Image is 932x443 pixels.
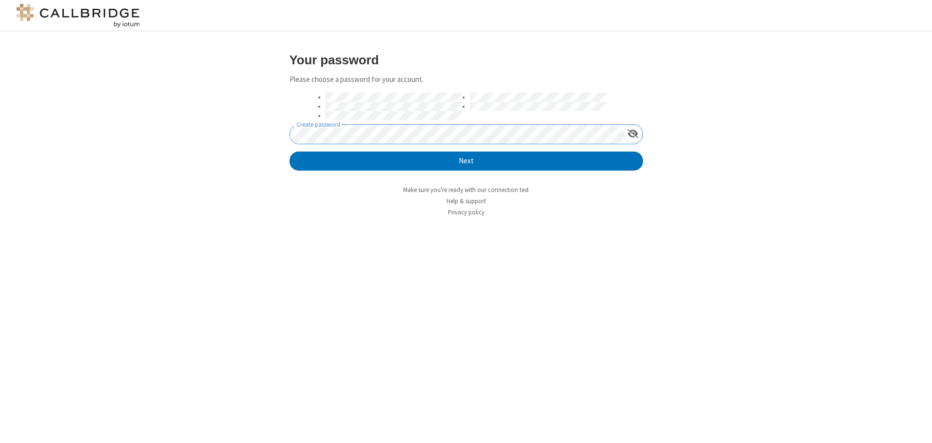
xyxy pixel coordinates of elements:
button: Next [290,152,643,171]
a: Privacy policy [448,208,485,216]
a: Help & support [447,197,486,205]
p: Please choose a password for your account. [290,74,643,85]
a: Make sure you're ready with our connection test [403,186,529,194]
img: logo@2x.png [15,4,141,27]
h3: Your password [290,53,643,67]
div: Show password [623,125,642,143]
input: Create password [290,125,623,144]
